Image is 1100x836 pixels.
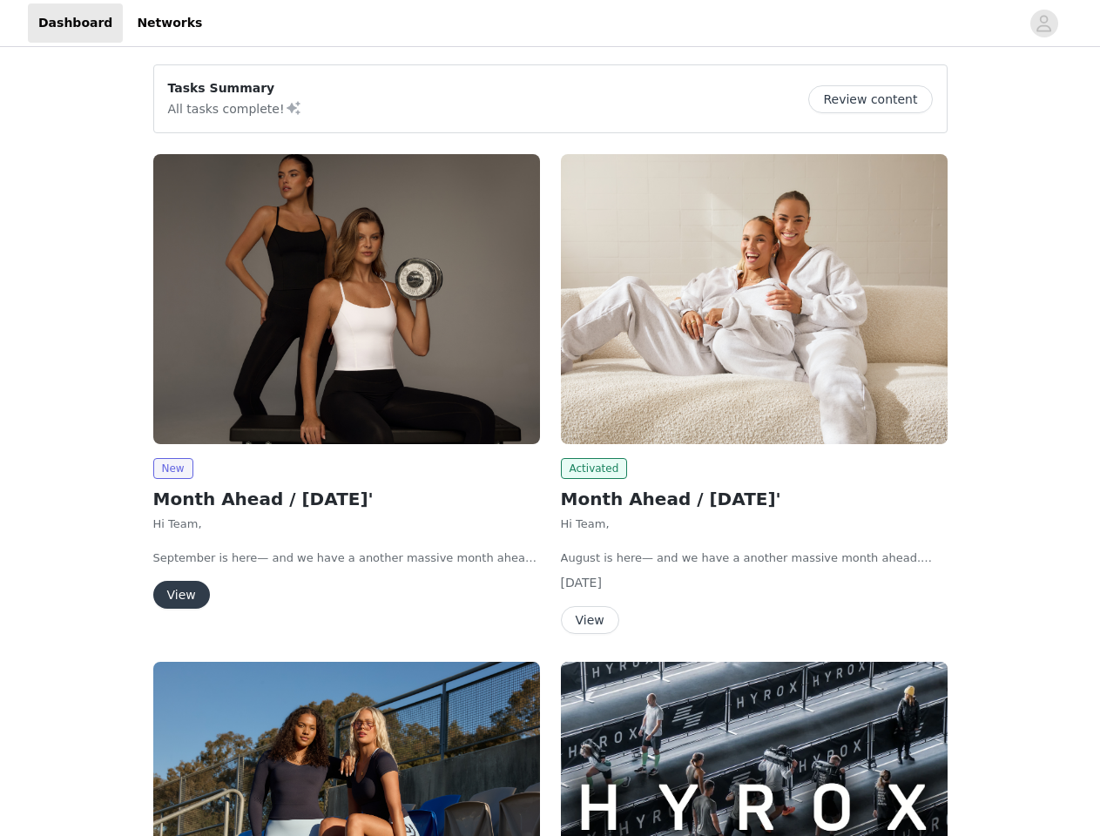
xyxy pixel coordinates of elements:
a: Networks [126,3,213,43]
a: Dashboard [28,3,123,43]
a: View [561,614,619,627]
p: All tasks complete! [168,98,302,118]
p: Tasks Summary [168,79,302,98]
a: View [153,589,210,602]
img: Muscle Republic [153,154,540,444]
p: August is here— and we have a another massive month ahead. [561,549,948,567]
button: Review content [808,85,932,113]
span: [DATE] [561,576,602,590]
img: Muscle Republic [561,154,948,444]
button: View [153,581,210,609]
span: New [153,458,193,479]
button: View [561,606,619,634]
h2: Month Ahead / [DATE]' [153,486,540,512]
span: Activated [561,458,628,479]
p: September is here— and we have a another massive month ahead. [153,549,540,567]
div: avatar [1036,10,1052,37]
p: Hi Team, [561,516,948,533]
h2: Month Ahead / [DATE]' [561,486,948,512]
p: Hi Team, [153,516,540,533]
